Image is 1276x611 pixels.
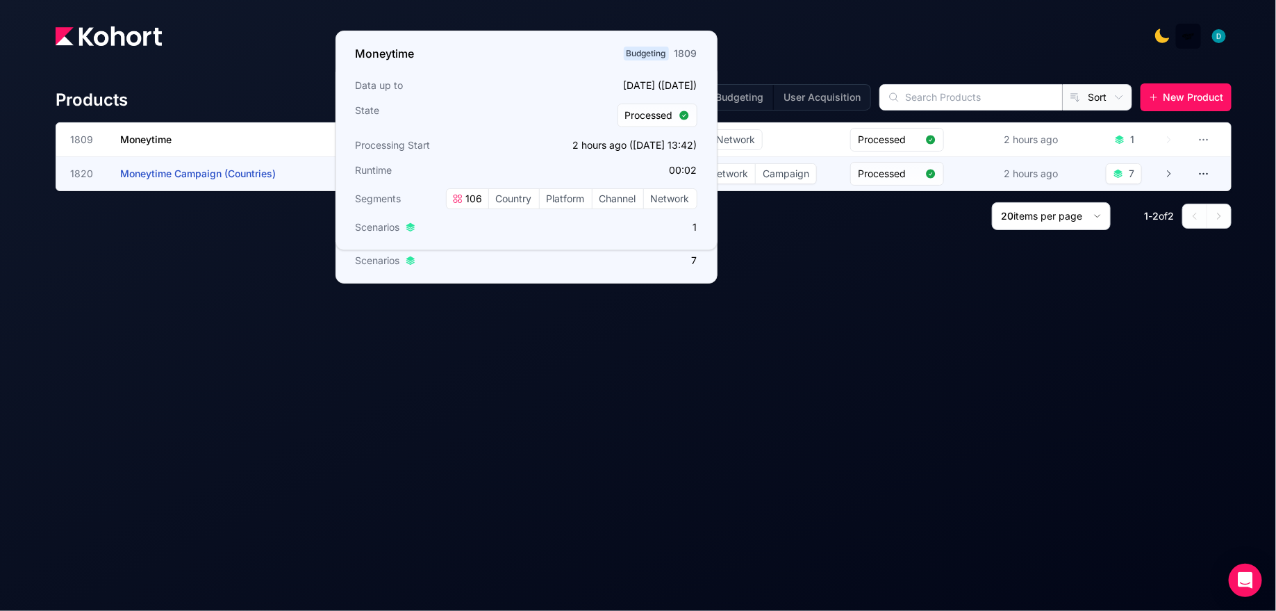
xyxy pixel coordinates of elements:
span: 20 [1001,210,1013,222]
span: Budgeting [624,47,669,60]
input: Search Products [880,85,1062,110]
button: Budgeting [705,85,773,110]
span: 106 [463,192,483,206]
h3: Processing Start [356,138,522,152]
span: Scenarios [356,220,400,234]
span: Moneytime Campaign (Countries) [120,168,276,179]
h3: State [356,104,522,127]
app-duration-counter: 00:02 [670,164,697,176]
a: 1820Moneytime Campaign (Countries)Budgeting545CountryPlatformChannelNetworkCampaignProcessed2 hou... [70,157,1174,190]
p: 7 [531,254,697,268]
h4: Products [56,89,128,111]
p: [DATE] ([DATE]) [531,79,697,92]
div: 7 [1129,167,1134,181]
span: 2 [1152,210,1159,222]
img: logo_MoneyTimeLogo_1_20250619094856634230.png [1182,29,1195,43]
span: Network [709,130,762,149]
p: 2 hours ago ([DATE] 13:42) [531,138,697,152]
button: User Acquisition [773,85,870,110]
span: Country [489,189,539,209]
span: Network [702,164,755,184]
img: Kohort logo [56,26,162,46]
div: 2 hours ago [1001,130,1061,149]
span: Processed [858,167,920,181]
div: 1 [1130,133,1134,147]
div: 2 hours ago [1001,164,1061,184]
h3: Runtime [356,163,522,177]
span: items per page [1013,210,1082,222]
span: 2 [1168,210,1174,222]
span: Moneytime [120,133,172,145]
div: Open Intercom Messenger [1229,564,1262,597]
button: 20items per page [992,202,1111,230]
span: Processed [625,108,673,122]
div: 1809 [674,47,697,60]
span: Sort [1088,90,1107,104]
span: Processed [858,133,920,147]
span: New Product [1163,90,1223,104]
button: New Product [1141,83,1232,111]
h3: Moneytime [356,45,415,62]
h3: Data up to [356,79,522,92]
p: 1 [531,220,697,234]
span: Segments [356,192,401,206]
span: Network [644,189,697,209]
span: Platform [540,189,592,209]
span: of [1159,210,1168,222]
span: - [1148,210,1152,222]
a: 1809MoneytimeBudgeting106CountryPlatformChannelNetworkProcessed2 hours ago1 [70,123,1174,156]
span: 1 [1144,210,1148,222]
span: Campaign [756,164,816,184]
span: Scenarios [356,254,400,268]
span: 1809 [70,133,103,147]
span: 1820 [70,167,103,181]
span: Channel [593,189,643,209]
